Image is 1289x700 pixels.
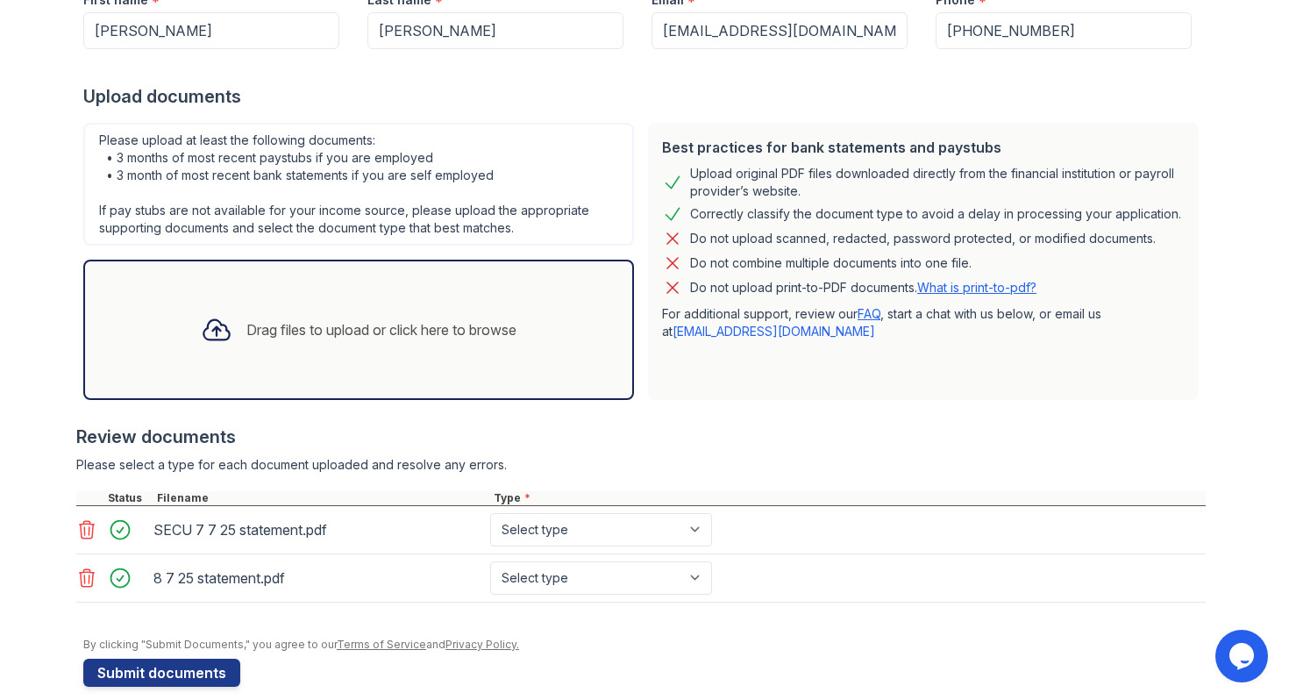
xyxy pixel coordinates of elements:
div: Drag files to upload or click here to browse [246,319,516,340]
a: Terms of Service [337,638,426,651]
div: Type [490,491,1206,505]
div: Do not combine multiple documents into one file. [690,253,972,274]
div: Correctly classify the document type to avoid a delay in processing your application. [690,204,1181,225]
div: Upload documents [83,84,1206,109]
div: Do not upload scanned, redacted, password protected, or modified documents. [690,228,1156,249]
div: 8 7 25 statement.pdf [153,564,483,592]
iframe: chat widget [1215,630,1271,682]
div: Best practices for bank statements and paystubs [662,137,1185,158]
a: Privacy Policy. [445,638,519,651]
a: What is print-to-pdf? [917,280,1036,295]
p: For additional support, review our , start a chat with us below, or email us at [662,305,1185,340]
div: Status [104,491,153,505]
div: Please upload at least the following documents: • 3 months of most recent paystubs if you are emp... [83,123,634,246]
p: Do not upload print-to-PDF documents. [690,279,1036,296]
div: Please select a type for each document uploaded and resolve any errors. [76,456,1206,474]
div: SECU 7 7 25 statement.pdf [153,516,483,544]
div: Review documents [76,425,1206,449]
button: Submit documents [83,659,240,687]
a: FAQ [858,306,880,321]
div: Filename [153,491,490,505]
a: [EMAIL_ADDRESS][DOMAIN_NAME] [673,324,875,339]
div: By clicking "Submit Documents," you agree to our and [83,638,1206,652]
div: Upload original PDF files downloaded directly from the financial institution or payroll provider’... [690,165,1185,200]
